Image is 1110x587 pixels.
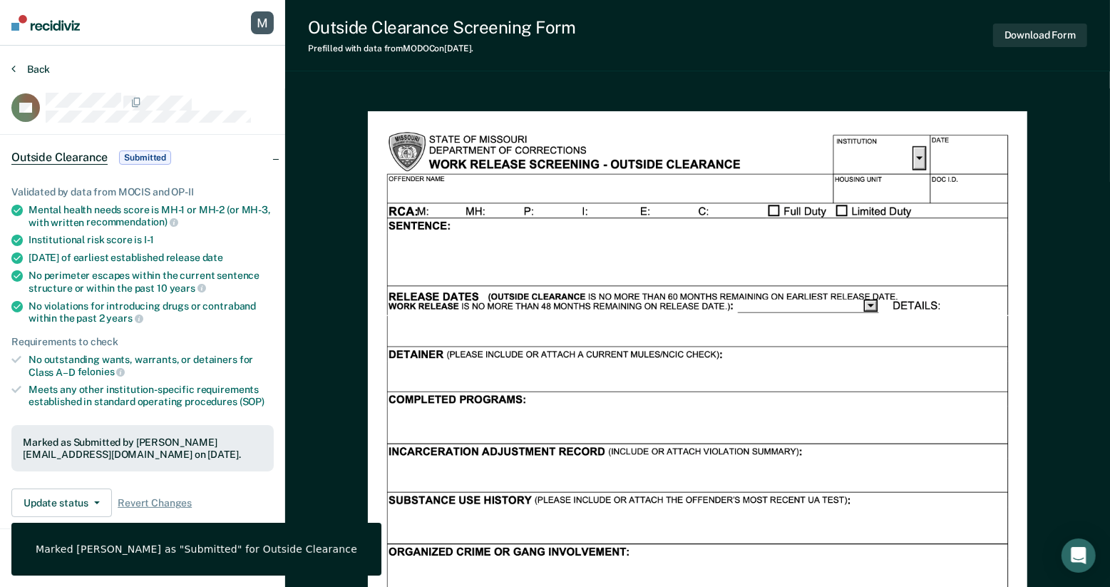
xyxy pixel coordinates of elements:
[11,63,50,76] button: Back
[308,44,576,53] div: Prefilled with data from MODOC on [DATE] .
[78,366,125,377] span: felonies
[107,312,143,324] span: years
[36,543,357,556] div: Marked [PERSON_NAME] as "Submitted" for Outside Clearance
[29,270,274,294] div: No perimeter escapes within the current sentence structure or within the past 10
[1062,538,1096,573] div: Open Intercom Messenger
[144,234,154,245] span: I-1
[11,336,274,348] div: Requirements to check
[202,252,223,263] span: date
[11,489,112,517] button: Update status
[993,24,1087,47] button: Download Form
[240,396,264,407] span: (SOP)
[29,354,274,378] div: No outstanding wants, warrants, or detainers for Class A–D
[118,497,192,509] span: Revert Changes
[29,300,274,325] div: No violations for introducing drugs or contraband within the past 2
[11,150,108,165] span: Outside Clearance
[29,204,274,228] div: Mental health needs score is MH-1 or MH-2 (or MH-3, with written
[308,17,576,38] div: Outside Clearance Screening Form
[11,186,274,198] div: Validated by data from MOCIS and OP-II
[11,15,80,31] img: Recidiviz
[29,384,274,408] div: Meets any other institution-specific requirements established in standard operating procedures
[170,282,206,294] span: years
[29,252,274,264] div: [DATE] of earliest established release
[23,437,262,461] div: Marked as Submitted by [PERSON_NAME][EMAIL_ADDRESS][DOMAIN_NAME] on [DATE].
[29,234,274,246] div: Institutional risk score is
[119,150,171,165] span: Submitted
[86,216,178,228] span: recommendation)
